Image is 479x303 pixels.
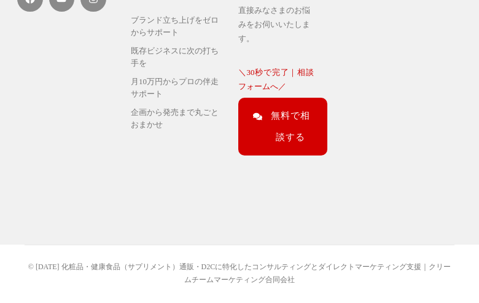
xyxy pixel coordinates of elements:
[238,98,327,155] a: 無料で相談する
[268,105,313,148] span: 無料で相談する
[128,42,226,73] a: 既存ビジネスに次の打ち手を
[238,65,314,94] p: ＼30秒で完了｜相談フォームへ／
[25,261,454,287] p: © [DATE] 化粧品・健康食品（サプリメント）通販・D2Cに特化したコンサルティングとダイレクトマーケティング支援｜クリームチームマーケティング合同会社
[128,11,226,42] a: ブランド立ち上げをゼロからサポート
[128,11,226,134] nav: メニュー
[128,103,226,134] a: 企画から発売まで丸ごとおまかせ
[128,73,226,103] a: 月10万円からプロの伴走サポート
